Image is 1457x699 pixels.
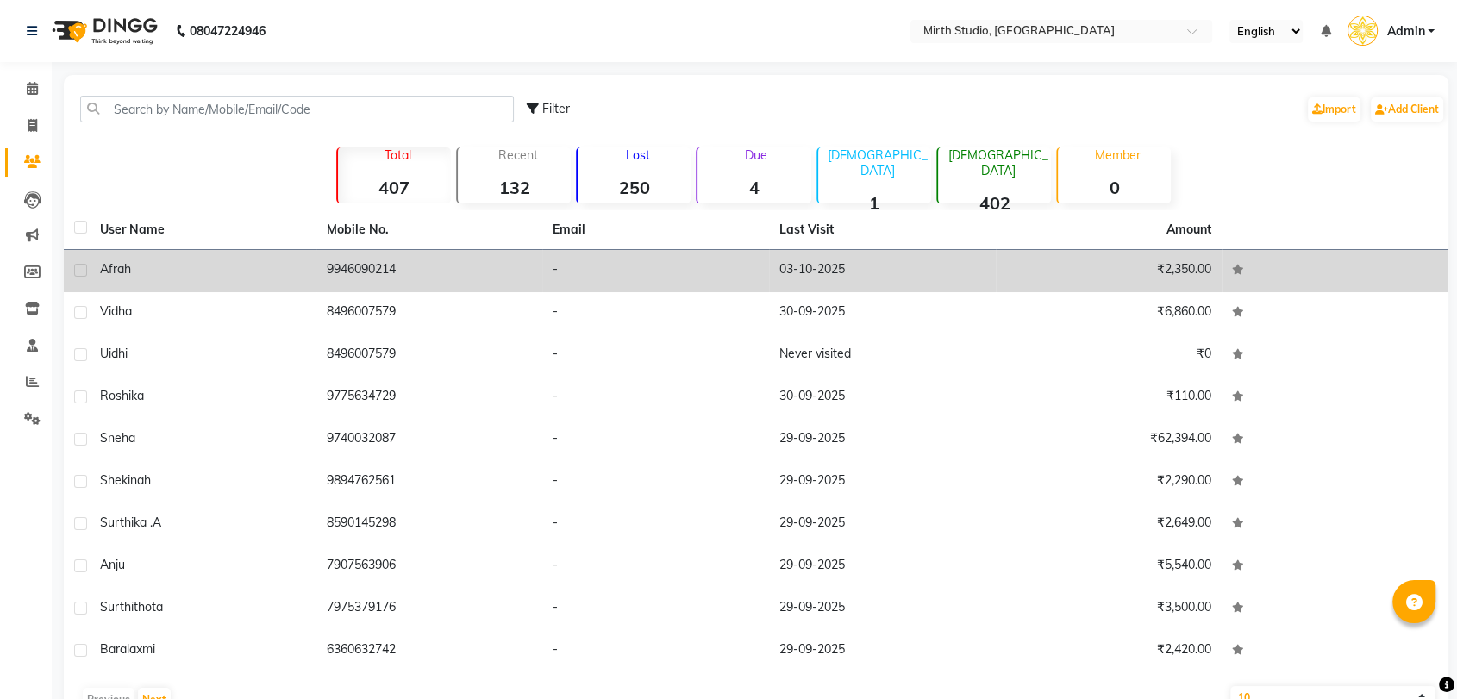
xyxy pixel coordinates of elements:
[578,177,691,198] strong: 250
[100,472,151,488] span: Shekinah
[542,334,769,377] td: -
[542,377,769,419] td: -
[701,147,810,163] p: Due
[100,557,125,572] span: anju
[769,546,996,588] td: 29-09-2025
[100,430,135,446] span: Sneha
[345,147,451,163] p: Total
[825,147,931,178] p: [DEMOGRAPHIC_DATA]
[316,250,543,292] td: 9946090214
[90,210,316,250] th: User Name
[585,147,691,163] p: Lost
[316,588,543,630] td: 7975379176
[1156,210,1222,249] th: Amount
[996,250,1223,292] td: ₹2,350.00
[1058,177,1171,198] strong: 0
[996,630,1223,672] td: ₹2,420.00
[769,292,996,334] td: 30-09-2025
[945,147,1051,178] p: [DEMOGRAPHIC_DATA]
[80,96,514,122] input: Search by Name/Mobile/Email/Code
[996,292,1223,334] td: ₹6,860.00
[458,177,571,198] strong: 132
[542,630,769,672] td: -
[769,588,996,630] td: 29-09-2025
[542,503,769,546] td: -
[769,461,996,503] td: 29-09-2025
[1371,97,1443,122] a: Add Client
[542,419,769,461] td: -
[1308,97,1360,122] a: Import
[100,261,131,277] span: Afrah
[100,346,128,361] span: Uidhi
[769,250,996,292] td: 03-10-2025
[996,419,1223,461] td: ₹62,394.00
[1386,22,1424,41] span: Admin
[769,419,996,461] td: 29-09-2025
[996,334,1223,377] td: ₹0
[100,388,144,403] span: Roshika
[542,461,769,503] td: -
[697,177,810,198] strong: 4
[316,503,543,546] td: 8590145298
[316,461,543,503] td: 9894762561
[316,334,543,377] td: 8496007579
[100,641,155,657] span: Baralaxmi
[769,334,996,377] td: Never visited
[542,101,570,116] span: Filter
[190,7,266,55] b: 08047224946
[996,503,1223,546] td: ₹2,649.00
[769,210,996,250] th: Last Visit
[938,192,1051,214] strong: 402
[542,546,769,588] td: -
[100,303,132,319] span: Vidha
[818,192,931,214] strong: 1
[316,377,543,419] td: 9775634729
[338,177,451,198] strong: 407
[1348,16,1378,46] img: Admin
[316,292,543,334] td: 8496007579
[769,630,996,672] td: 29-09-2025
[542,210,769,250] th: Email
[996,546,1223,588] td: ₹5,540.00
[316,630,543,672] td: 6360632742
[542,588,769,630] td: -
[769,503,996,546] td: 29-09-2025
[316,419,543,461] td: 9740032087
[769,377,996,419] td: 30-09-2025
[44,7,162,55] img: logo
[542,292,769,334] td: -
[996,377,1223,419] td: ₹110.00
[1065,147,1171,163] p: Member
[100,599,163,615] span: surthithota
[100,515,161,530] span: Surthika .A
[316,210,543,250] th: Mobile No.
[996,461,1223,503] td: ₹2,290.00
[316,546,543,588] td: 7907563906
[996,588,1223,630] td: ₹3,500.00
[465,147,571,163] p: Recent
[542,250,769,292] td: -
